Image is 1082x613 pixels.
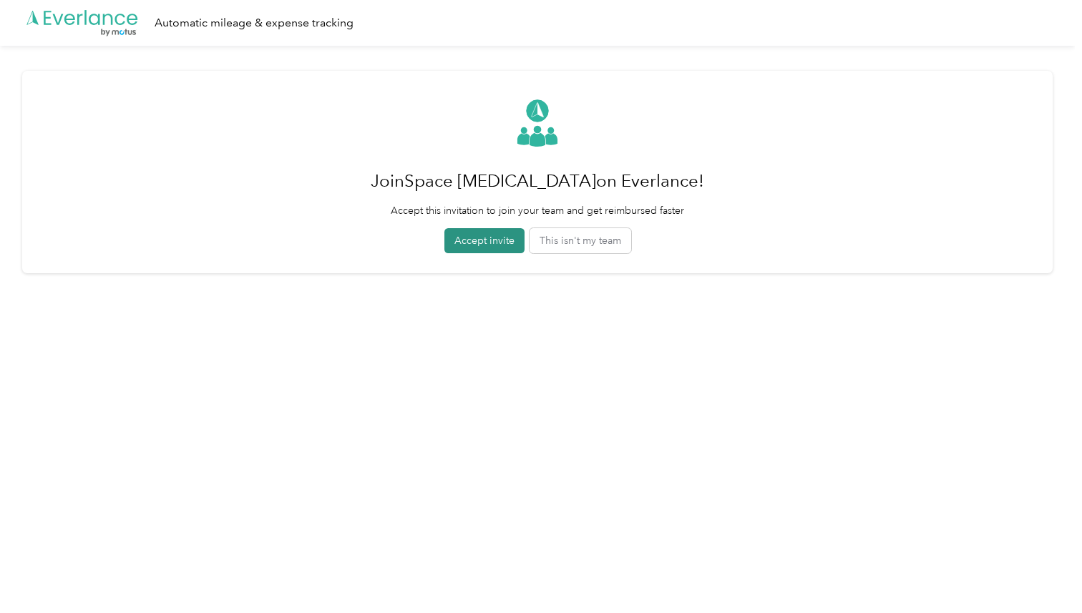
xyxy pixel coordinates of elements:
[371,203,704,218] p: Accept this invitation to join your team and get reimbursed faster
[155,14,354,32] div: Automatic mileage & expense tracking
[530,228,631,253] button: This isn't my team
[371,164,704,198] h1: Join Space [MEDICAL_DATA] on Everlance!
[1002,533,1082,613] iframe: Everlance-gr Chat Button Frame
[444,228,525,253] button: Accept invite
